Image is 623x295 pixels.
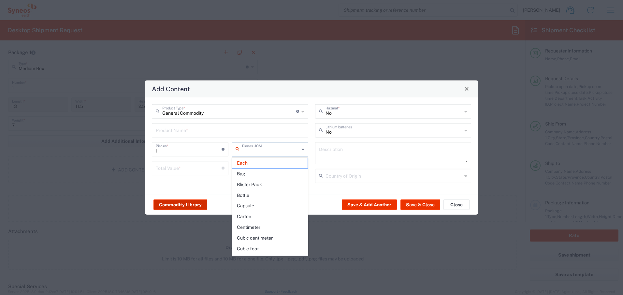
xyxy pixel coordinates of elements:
button: Commodity Library [153,199,207,210]
button: Save & Close [400,199,440,210]
span: Cubic meter [232,254,308,264]
h4: Add Content [152,84,190,94]
span: Blister Pack [232,180,308,190]
span: Centimeter [232,222,308,232]
span: Cubic foot [232,244,308,254]
button: Save & Add Another [342,199,397,210]
span: Bottle [232,190,308,200]
span: Capsule [232,201,308,211]
button: Close [443,199,470,210]
span: Bag [232,169,308,179]
span: Carton [232,212,308,222]
span: Cubic centimeter [232,233,308,243]
button: Close [462,84,471,93]
span: Each [232,158,308,168]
